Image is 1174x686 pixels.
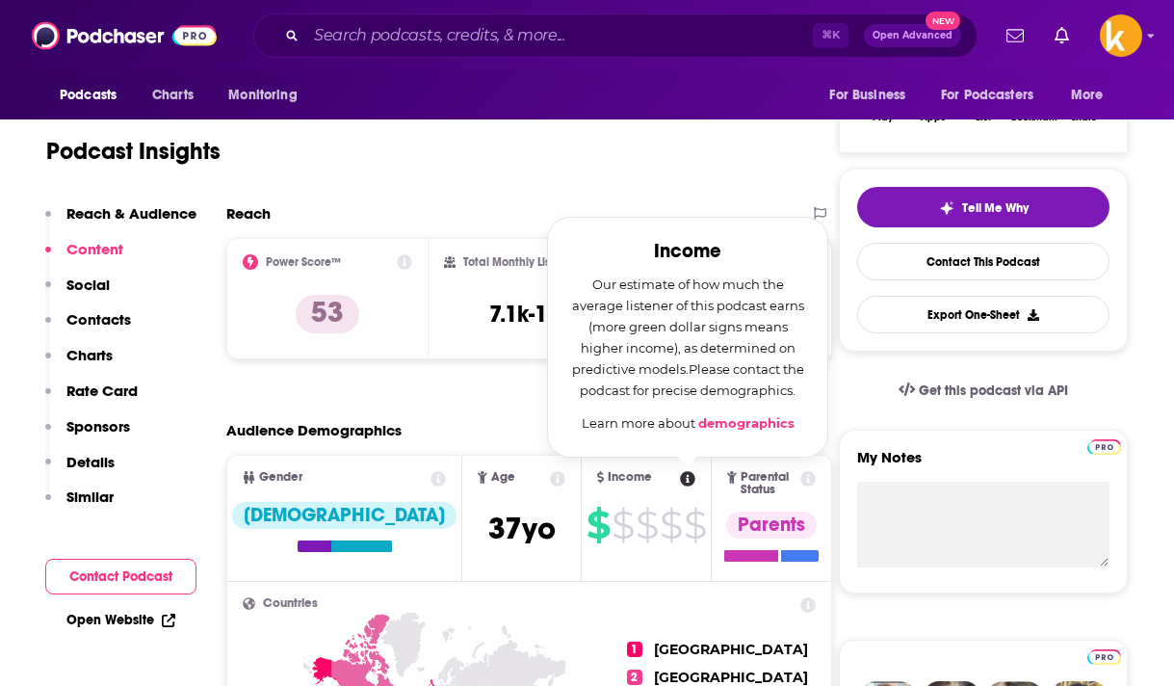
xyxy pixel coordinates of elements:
button: open menu [928,77,1061,114]
button: Export One-Sheet [857,296,1109,333]
button: Show profile menu [1100,14,1142,57]
div: Parents [726,512,817,539]
button: open menu [1057,77,1128,114]
p: Sponsors [66,417,130,435]
button: tell me why sparkleTell Me Why [857,187,1109,227]
span: For Podcasters [941,82,1033,109]
p: Charts [66,346,113,364]
span: More [1071,82,1104,109]
span: $ [636,510,658,541]
a: Open Website [66,612,175,628]
span: Get this podcast via API [919,383,1068,399]
span: Age [491,471,515,484]
span: $ [660,510,682,541]
h2: Reach [226,204,271,223]
a: Show notifications dropdown [999,19,1031,52]
img: tell me why sparkle [939,200,954,216]
button: Content [45,240,123,276]
button: open menu [46,77,142,114]
button: Contacts [45,310,131,346]
a: Get this podcast via API [883,367,1083,414]
p: Our estimate of how much the average listener of this podcast earns (more green dollar signs mean... [571,274,804,401]
button: Sponsors [45,417,130,453]
button: Open AdvancedNew [864,24,961,47]
a: Charts [140,77,205,114]
p: Reach & Audience [66,204,196,223]
h2: Total Monthly Listens [463,255,572,269]
span: Gender [259,471,302,484]
span: Income [608,471,652,484]
p: Details [66,453,115,471]
span: New [926,12,960,30]
img: Podchaser Pro [1087,649,1121,665]
span: Open Advanced [873,31,952,40]
p: Similar [66,488,114,506]
button: Charts [45,346,113,382]
a: Pro website [1087,436,1121,455]
h2: Income [571,241,804,262]
h2: Audience Demographics [226,421,402,439]
span: ⌘ K [813,23,848,48]
a: demographics [698,415,795,431]
span: $ [684,510,706,541]
span: $ [587,510,610,541]
span: 2 [627,670,642,685]
span: Parental Status [741,471,796,496]
span: For Business [829,82,905,109]
p: Learn more about [571,412,804,434]
span: Countries [263,597,318,610]
label: My Notes [857,448,1109,482]
a: Pro website [1087,646,1121,665]
img: Podchaser Pro [1087,439,1121,455]
a: Contact This Podcast [857,243,1109,280]
span: 1 [627,642,642,657]
img: Podchaser - Follow, Share and Rate Podcasts [32,17,217,54]
a: Show notifications dropdown [1047,19,1077,52]
div: [DEMOGRAPHIC_DATA] [232,502,457,529]
span: [GEOGRAPHIC_DATA] [654,641,808,658]
span: Tell Me Why [962,200,1029,216]
button: Details [45,453,115,488]
span: Monitoring [228,82,297,109]
span: 37 yo [488,510,556,547]
p: 53 [296,295,359,333]
button: Contact Podcast [45,559,196,594]
img: User Profile [1100,14,1142,57]
p: Rate Card [66,382,138,400]
div: Search podcasts, credits, & more... [253,13,978,58]
h2: Power Score™ [266,255,341,269]
h3: 7.1k-11k [489,300,569,329]
button: Social [45,276,110,311]
input: Search podcasts, credits, & more... [306,20,813,51]
span: [GEOGRAPHIC_DATA] [654,669,808,686]
span: Logged in as sshawan [1100,14,1142,57]
span: $ [612,510,634,541]
button: open menu [816,77,929,114]
p: Contacts [66,310,131,329]
span: Podcasts [60,82,117,109]
button: open menu [215,77,322,114]
p: Content [66,240,123,258]
p: Social [66,276,110,294]
h1: Podcast Insights [46,137,221,166]
span: Charts [152,82,194,109]
button: Similar [45,488,114,523]
button: Reach & Audience [45,204,196,240]
button: Rate Card [45,382,138,417]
